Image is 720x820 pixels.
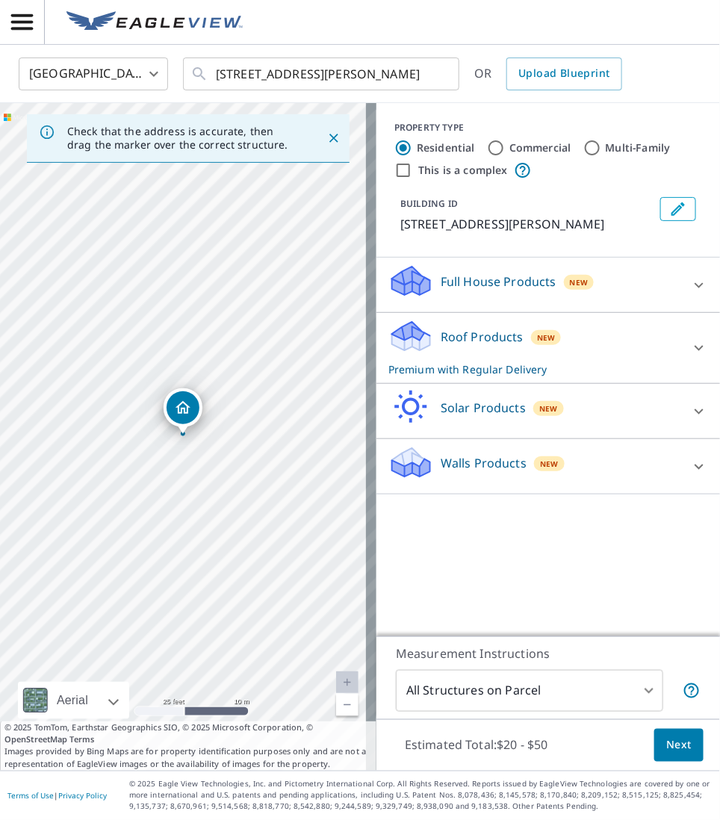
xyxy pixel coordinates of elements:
div: OR [474,58,622,90]
span: New [537,332,556,344]
p: Solar Products [441,399,526,417]
div: All Structures on Parcel [396,670,663,712]
p: Estimated Total: $20 - $50 [393,729,560,762]
p: [STREET_ADDRESS][PERSON_NAME] [400,215,654,233]
a: Terms [69,734,94,745]
span: Next [666,736,692,755]
div: Roof ProductsNewPremium with Regular Delivery [388,319,708,377]
p: Roof Products [441,328,524,346]
label: Multi-Family [606,140,671,155]
a: Upload Blueprint [506,58,621,90]
div: Walls ProductsNew [388,445,708,488]
p: Walls Products [441,454,527,472]
div: Solar ProductsNew [388,390,708,432]
div: Full House ProductsNew [388,264,708,306]
input: Search by address or latitude-longitude [216,53,429,95]
a: Current Level 20, Zoom In Disabled [336,671,359,694]
label: This is a complex [418,163,508,178]
div: [GEOGRAPHIC_DATA] [19,53,168,95]
span: Your report will include each building or structure inside the parcel boundary. In some cases, du... [683,682,701,700]
span: New [540,458,559,470]
p: Check that the address is accurate, then drag the marker over the correct structure. [67,125,300,152]
p: Measurement Instructions [396,644,701,662]
a: EV Logo [58,2,252,43]
button: Close [324,128,344,148]
p: BUILDING ID [400,197,458,210]
span: New [570,276,589,288]
p: | [7,792,107,801]
label: Commercial [509,140,571,155]
p: © 2025 Eagle View Technologies, Inc. and Pictometry International Corp. All Rights Reserved. Repo... [129,779,713,813]
a: Privacy Policy [58,791,107,801]
span: New [539,403,558,414]
a: Terms of Use [7,791,54,801]
p: Full House Products [441,273,556,291]
div: Aerial [18,682,129,719]
button: Edit building 1 [660,197,696,221]
span: © 2025 TomTom, Earthstar Geographics SIO, © 2025 Microsoft Corporation, © [4,721,372,746]
a: Current Level 20, Zoom Out [336,694,359,716]
p: Premium with Regular Delivery [388,361,681,377]
a: OpenStreetMap [4,734,67,745]
div: PROPERTY TYPE [394,121,702,134]
span: Upload Blueprint [518,64,609,83]
button: Next [654,729,704,762]
img: EV Logo [66,11,243,34]
div: Aerial [52,682,93,719]
div: Dropped pin, building 1, Residential property, 2020 Park Chesapeake Dr Lusby, MD 20657 [164,388,202,435]
label: Residential [417,140,475,155]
